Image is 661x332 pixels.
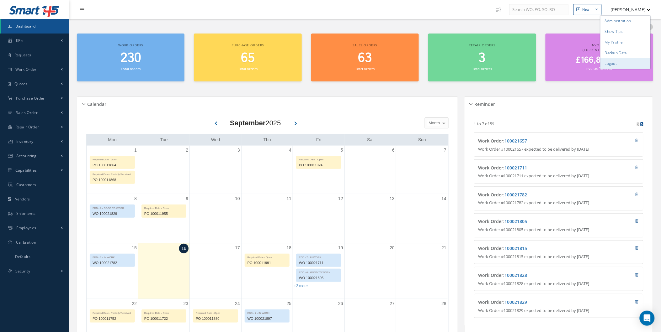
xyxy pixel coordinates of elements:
span: Vendors [15,196,30,202]
td: September 8, 2025 [87,194,138,243]
h4: Work Order [478,138,596,144]
p: Work Order #100021782 expected to be delivered by [DATE] [478,200,639,206]
td: September 20, 2025 [344,243,396,299]
span: Accounting [16,153,37,158]
a: September 6, 2025 [391,146,396,155]
a: Wednesday [210,136,221,144]
td: September 12, 2025 [293,194,344,243]
a: September 19, 2025 [337,243,344,252]
h4: Work Order [478,165,596,171]
h4: Work Order [478,273,596,278]
td: September 9, 2025 [138,194,189,243]
span: Requests [14,52,31,58]
span: Repair orders [469,43,495,47]
a: September 17, 2025 [234,243,241,252]
small: Invoices Total: 57 [586,66,613,71]
span: 65 [241,49,255,67]
div: PO 100011955 [142,210,186,217]
span: (Current Month) [583,48,616,52]
span: Shipments [16,211,36,216]
span: Work Order [15,67,37,72]
a: September 13, 2025 [388,194,396,203]
div: WO 100021711 [296,259,341,267]
a: September 22, 2025 [131,299,138,308]
a: September 1, 2025 [133,146,138,155]
div: Required Date - Open [90,156,135,162]
span: : [503,218,527,224]
div: PO 100011864 [90,162,135,169]
td: September 19, 2025 [293,243,344,299]
div: PO 100011924 [296,162,341,169]
div: PO 100011752 [90,315,135,322]
td: September 4, 2025 [241,146,293,194]
a: September 4, 2025 [288,146,293,155]
a: 100021782 [504,192,527,198]
div: WO 100021805 [296,274,341,282]
div: EDD - 7 - IN WORK [90,254,135,259]
span: : [503,272,527,278]
span: Invoiced [591,43,608,47]
a: September 8, 2025 [133,194,138,203]
span: Inventory [16,139,34,144]
span: : [503,192,527,198]
small: Total orders [238,66,258,71]
a: Purchase orders 65 Total orders [194,34,301,81]
a: September 15, 2025 [131,243,138,252]
a: Repair orders 3 Total orders [428,34,536,81]
div: EDD - 7 - IN WORK [245,310,289,315]
span: : [503,245,527,251]
p: Work Order #100021815 expected to be delivered by [DATE] [478,254,639,260]
button: [PERSON_NAME] [605,3,651,16]
span: Capabilities [15,168,37,173]
a: September 24, 2025 [234,299,241,308]
td: September 14, 2025 [396,194,448,243]
span: Purchase orders [232,43,264,47]
td: September 13, 2025 [344,194,396,243]
a: September 23, 2025 [182,299,190,308]
a: 100021711 [504,165,527,171]
div: WO 100021897 [245,315,289,322]
a: Invoiced (Current Month) £166,867.09 Invoices Total: 57 [546,34,653,81]
a: Monday [107,136,118,144]
input: Search WO, PO, SO, RO [509,4,568,15]
span: Purchase Order [16,96,45,101]
span: Month [427,120,440,126]
h5: Calendar [85,100,106,107]
a: Administration [600,16,651,26]
a: 100021805 [504,218,527,224]
div: Required Date - Open [296,156,341,162]
div: Required Date - Open [245,254,289,259]
a: Sunday [417,136,427,144]
td: September 7, 2025 [396,146,448,194]
small: Total orders [121,66,141,71]
div: Required Date - Open [193,310,237,315]
div: WO 100021829 [90,210,135,217]
td: September 1, 2025 [87,146,138,194]
td: September 2, 2025 [138,146,189,194]
a: September 20, 2025 [388,243,396,252]
td: September 17, 2025 [190,243,241,299]
div: PO 100011880 [193,315,237,322]
a: Tuesday [159,136,169,144]
div: EDD - 6 - GOOD TO WORK [296,269,341,274]
div: Open Intercom Messenger [640,311,655,326]
a: September 9, 2025 [185,194,190,203]
a: Work orders 230 Total orders [77,34,184,81]
a: Friday [315,136,323,144]
span: 3 [479,49,486,67]
p: Work Order #100021805 expected to be delivered by [DATE] [478,227,639,233]
span: Work orders [118,43,143,47]
div: EDD - 7 - IN WORK [296,254,341,259]
a: 100021657 [504,138,527,144]
a: Show 2 more events [294,284,308,288]
h4: Work Order [478,192,596,198]
td: September 15, 2025 [87,243,138,299]
span: 63 [358,49,372,67]
a: Sales orders 63 Total orders [311,34,419,81]
a: September 26, 2025 [337,299,344,308]
a: September 18, 2025 [285,243,293,252]
a: Logout [600,58,651,69]
td: September 16, 2025 [138,243,189,299]
small: Total orders [355,66,375,71]
div: PO 100011722 [142,315,186,322]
